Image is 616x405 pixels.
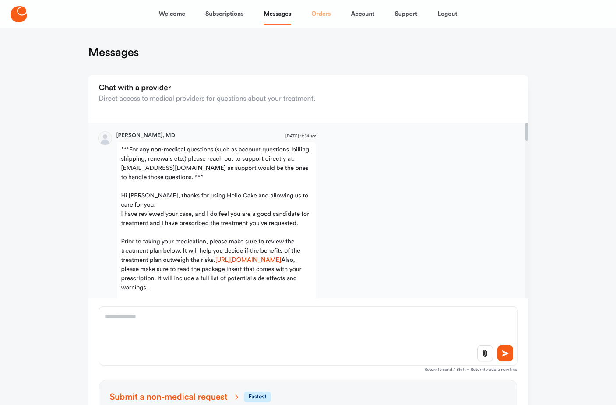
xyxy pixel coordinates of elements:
a: Subscriptions [205,4,243,25]
a: Support [394,4,417,25]
a: Submit a non-medical requestfastest [110,392,507,402]
span: fastest [244,392,271,402]
img: Doctor's avatar [99,132,112,145]
a: Messages [264,4,291,25]
a: Orders [311,4,331,25]
h1: Messages [88,46,139,60]
span: Submit a non-medical request [110,392,243,402]
strong: [PERSON_NAME], MD [116,131,176,140]
a: [URL][DOMAIN_NAME] [215,257,282,263]
span: [DATE] 11:54 am [285,133,317,140]
div: Chat with a provider [99,83,316,94]
a: Welcome [159,4,185,25]
div: Direct access to medical providers for questions about your treatment. [99,94,316,104]
a: Logout [437,4,457,25]
a: Account [351,4,374,25]
div: to send / to add a new line [99,366,517,373]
